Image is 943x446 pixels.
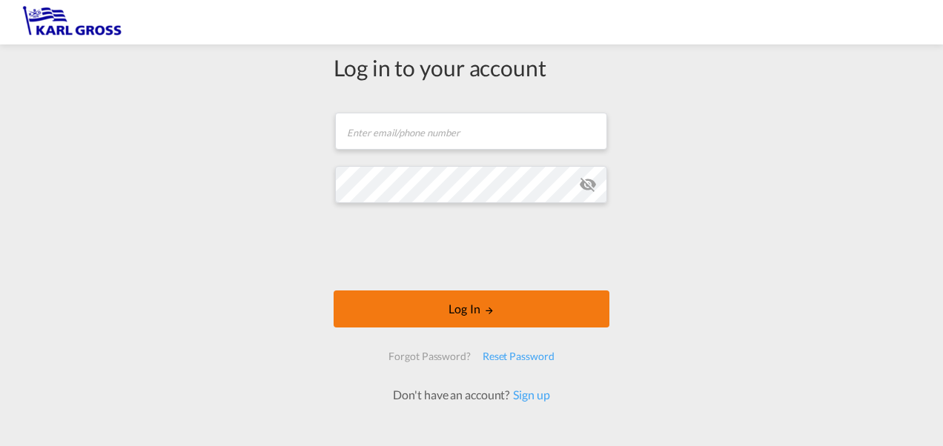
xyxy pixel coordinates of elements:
[359,218,584,276] iframe: reCAPTCHA
[334,290,609,327] button: LOGIN
[334,52,609,83] div: Log in to your account
[477,343,560,370] div: Reset Password
[579,176,597,193] md-icon: icon-eye-off
[22,6,122,39] img: 3269c73066d711f095e541db4db89301.png
[335,113,607,150] input: Enter email/phone number
[383,343,476,370] div: Forgot Password?
[377,387,566,403] div: Don't have an account?
[509,387,549,402] a: Sign up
